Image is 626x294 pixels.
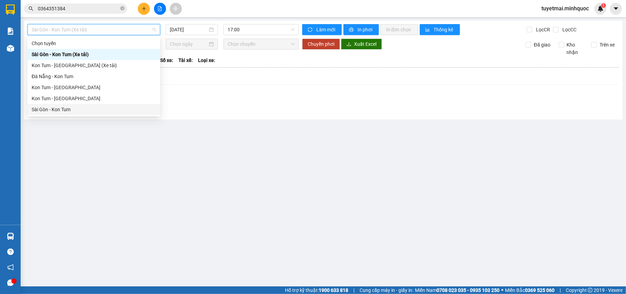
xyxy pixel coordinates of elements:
[32,24,156,35] span: Sài Gòn - Kon Tum (Xe tải)
[319,287,348,293] strong: 1900 633 818
[308,27,314,33] span: sync
[302,39,340,50] button: Chuyển phơi
[7,28,14,35] img: solution-icon
[425,27,431,33] span: bar-chart
[120,6,124,10] span: close-circle
[32,106,156,113] div: Sài Gòn - Kon Tum
[560,26,578,33] span: Lọc CC
[28,71,160,82] div: Đà Nẵng - Kon Tum
[173,6,178,11] span: aim
[178,56,193,64] span: Tài xế:
[601,3,606,8] sup: 1
[7,264,14,271] span: notification
[157,6,162,11] span: file-add
[560,286,561,294] span: |
[360,286,413,294] span: Cung cấp máy in - giấy in:
[434,26,454,33] span: Thống kê
[343,24,379,35] button: printerIn phơi
[170,26,208,33] input: 15/09/2025
[32,62,156,69] div: Kon Tum - [GEOGRAPHIC_DATA] (Xe tải)
[358,26,373,33] span: In phơi
[160,56,173,64] span: Số xe:
[588,288,593,293] span: copyright
[7,280,14,286] span: message
[198,56,215,64] span: Loại xe:
[28,60,160,71] div: Kon Tum - Sài Gòn (Xe tải)
[28,82,160,93] div: Kon Tum - Đà Nẵng
[170,40,208,48] input: Chọn ngày
[28,104,160,115] div: Sài Gòn - Kon Tum
[505,286,554,294] span: Miền Bắc
[7,45,14,52] img: warehouse-icon
[613,6,619,12] span: caret-down
[597,6,604,12] img: icon-new-feature
[28,38,160,49] div: Chọn tuyến
[28,49,160,60] div: Sài Gòn - Kon Tum (Xe tải)
[29,6,33,11] span: search
[7,249,14,255] span: question-circle
[420,24,460,35] button: bar-chartThống kê
[6,4,15,15] img: logo-vxr
[228,39,295,49] span: Chọn chuyến
[32,73,156,80] div: Đà Nẵng - Kon Tum
[285,286,348,294] span: Hỗ trợ kỹ thuật:
[138,3,150,15] button: plus
[142,6,146,11] span: plus
[525,287,554,293] strong: 0369 525 060
[381,24,418,35] button: In đơn chọn
[536,4,594,13] span: tuyetmai.minhquoc
[597,41,617,49] span: Trên xe
[38,5,119,12] input: Tìm tên, số ĐT hoặc mã đơn
[316,26,336,33] span: Làm mới
[610,3,622,15] button: caret-down
[415,286,499,294] span: Miền Nam
[28,93,160,104] div: Kon Tum - Sài Gòn
[564,41,586,56] span: Kho nhận
[32,40,156,47] div: Chọn tuyến
[120,6,124,12] span: close-circle
[437,287,499,293] strong: 0708 023 035 - 0935 103 250
[32,95,156,102] div: Kon Tum - [GEOGRAPHIC_DATA]
[32,84,156,91] div: Kon Tum - [GEOGRAPHIC_DATA]
[170,3,182,15] button: aim
[602,3,605,8] span: 1
[501,289,503,292] span: ⚪️
[531,41,553,49] span: Đã giao
[228,24,295,35] span: 17:00
[533,26,551,33] span: Lọc CR
[154,3,166,15] button: file-add
[302,24,342,35] button: syncLàm mới
[349,27,355,33] span: printer
[7,233,14,240] img: warehouse-icon
[32,51,156,58] div: Sài Gòn - Kon Tum (Xe tải)
[341,39,382,50] button: downloadXuất Excel
[353,286,354,294] span: |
